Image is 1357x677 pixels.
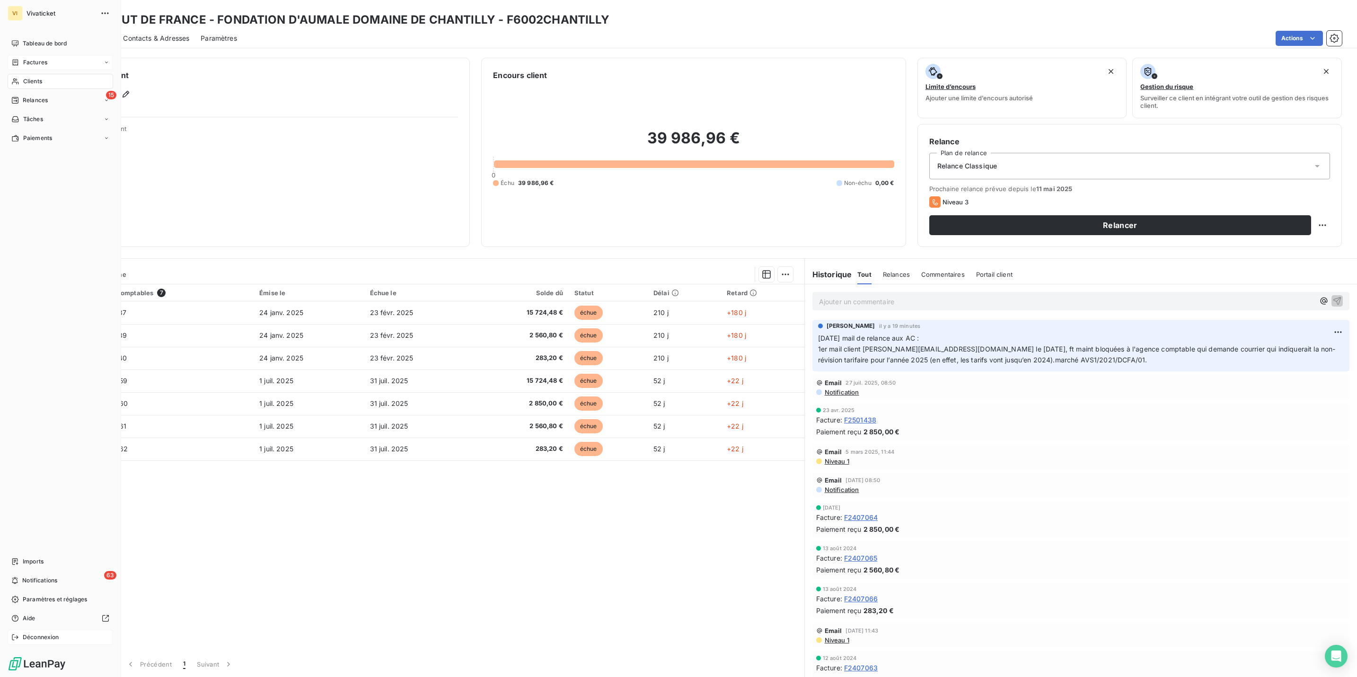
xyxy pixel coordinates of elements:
span: F2501438 [844,415,876,425]
span: Paiement reçu [816,606,862,615]
span: Paiement reçu [816,565,862,575]
span: 31 juil. 2025 [370,399,408,407]
span: Prochaine relance prévue depuis le [929,185,1330,193]
span: Commentaires [921,271,965,278]
h3: INSTITUT DE FRANCE - FONDATION D'AUMALE DOMAINE DE CHANTILLY - F6002CHANTILLY [83,11,610,28]
span: échue [574,419,603,433]
span: 15 724,48 € [479,376,563,386]
span: 2 850,00 € [864,524,900,534]
span: 0 [492,171,495,179]
span: +180 j [727,354,746,362]
a: Factures [8,55,113,70]
span: 2 560,80 € [479,422,563,431]
button: Limite d’encoursAjouter une limite d’encours autorisé [917,58,1127,118]
span: Niveau 1 [824,636,849,644]
span: Niveau 3 [943,198,969,206]
span: Niveau 1 [824,457,849,465]
span: Paramètres et réglages [23,595,87,604]
h6: Encours client [493,70,547,81]
span: Déconnexion [23,633,59,642]
span: Facture : [816,594,842,604]
span: Vivaticket [26,9,95,17]
span: 23 févr. 2025 [370,354,414,362]
span: il y a 19 minutes [879,323,921,329]
span: 2 850,00 € [864,427,900,437]
span: Facture : [816,415,842,425]
span: 1 juil. 2025 [259,445,293,453]
span: +22 j [727,445,743,453]
span: 31 juil. 2025 [370,377,408,385]
span: 52 j [653,422,665,430]
span: Email [825,476,842,484]
span: 1 [183,659,185,669]
span: [DATE] [823,505,841,510]
h6: Informations client [57,70,458,81]
img: Logo LeanPay [8,656,66,671]
span: F2407064 [844,512,878,522]
span: 283,20 € [479,353,563,363]
span: échue [574,351,603,365]
span: Relances [23,96,48,105]
span: +180 j [727,331,746,339]
div: Pièces comptables [95,289,248,297]
div: Statut [574,289,642,297]
button: Suivant [191,654,239,674]
span: 13 août 2024 [823,586,857,592]
span: Contacts & Adresses [123,34,189,43]
span: Email [825,379,842,387]
span: échue [574,396,603,411]
span: +22 j [727,377,743,385]
span: 210 j [653,354,669,362]
h2: 39 986,96 € [493,129,894,157]
span: 1 juil. 2025 [259,422,293,430]
span: 1 juil. 2025 [259,377,293,385]
span: Clients [23,77,42,86]
span: 2 560,80 € [864,565,900,575]
span: 210 j [653,331,669,339]
span: 52 j [653,445,665,453]
span: 2 560,80 € [479,331,563,340]
span: F2407065 [844,553,877,563]
span: Facture : [816,663,842,673]
span: Aide [23,614,35,623]
button: Gestion du risqueSurveiller ce client en intégrant votre outil de gestion des risques client. [1132,58,1342,118]
div: Émise le [259,289,358,297]
span: Limite d’encours [925,83,976,90]
a: Tableau de bord [8,36,113,51]
span: Notifications [22,576,57,585]
span: 283,20 € [479,444,563,454]
span: 283,20 € [864,606,894,615]
span: 52 j [653,377,665,385]
span: 210 j [653,308,669,317]
span: Factures [23,58,47,67]
span: 0,00 € [875,179,894,187]
div: Délai [653,289,715,297]
span: Relances [883,271,910,278]
span: F2407066 [844,594,878,604]
div: VI [8,6,23,21]
div: Solde dû [479,289,563,297]
h6: Historique [805,269,852,280]
span: Paiement reçu [816,524,862,534]
span: Surveiller ce client en intégrant votre outil de gestion des risques client. [1140,94,1334,109]
span: Facture : [816,512,842,522]
span: Tableau de bord [23,39,67,48]
span: échue [574,306,603,320]
span: 7 [157,289,166,297]
span: +22 j [727,399,743,407]
div: Open Intercom Messenger [1325,645,1348,668]
span: Paramètres [201,34,237,43]
span: 15 [106,91,116,99]
span: Notification [824,486,859,493]
span: Propriétés Client [76,125,458,138]
span: 63 [104,571,116,580]
span: [PERSON_NAME] [827,322,875,330]
span: Non-échu [844,179,872,187]
button: Actions [1276,31,1323,46]
span: 31 juil. 2025 [370,422,408,430]
button: 1 [177,654,191,674]
span: 2 850,00 € [479,399,563,408]
span: 31 juil. 2025 [370,445,408,453]
button: Précédent [120,654,177,674]
span: Tout [857,271,872,278]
